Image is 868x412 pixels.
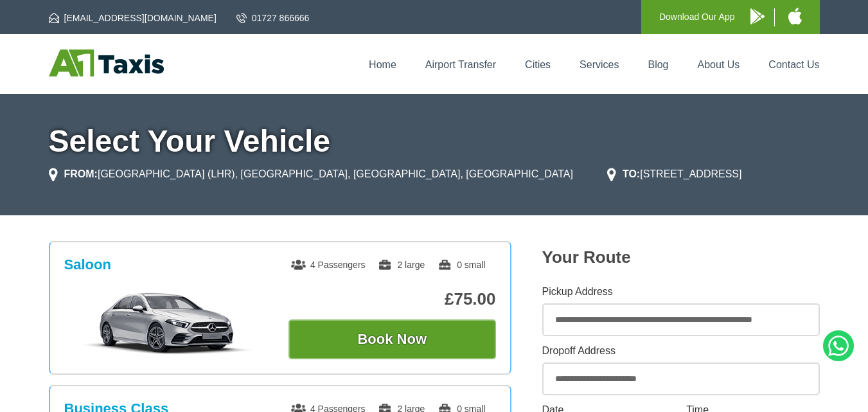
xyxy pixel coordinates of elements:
[659,9,735,25] p: Download Our App
[288,319,496,359] button: Book Now
[788,8,802,24] img: A1 Taxis iPhone App
[648,59,668,70] a: Blog
[542,346,820,356] label: Dropoff Address
[71,291,264,355] img: Saloon
[425,59,496,70] a: Airport Transfer
[438,260,485,270] span: 0 small
[378,260,425,270] span: 2 large
[369,59,396,70] a: Home
[542,287,820,297] label: Pickup Address
[542,247,820,267] h2: Your Route
[291,260,366,270] span: 4 Passengers
[623,168,640,179] strong: TO:
[49,166,573,182] li: [GEOGRAPHIC_DATA] (LHR), [GEOGRAPHIC_DATA], [GEOGRAPHIC_DATA], [GEOGRAPHIC_DATA]
[64,168,98,179] strong: FROM:
[49,12,217,24] a: [EMAIL_ADDRESS][DOMAIN_NAME]
[64,256,111,273] h3: Saloon
[49,126,820,157] h1: Select Your Vehicle
[607,166,742,182] li: [STREET_ADDRESS]
[580,59,619,70] a: Services
[288,289,496,309] p: £75.00
[525,59,551,70] a: Cities
[49,49,164,76] img: A1 Taxis St Albans LTD
[698,59,740,70] a: About Us
[236,12,310,24] a: 01727 866666
[750,8,765,24] img: A1 Taxis Android App
[768,59,819,70] a: Contact Us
